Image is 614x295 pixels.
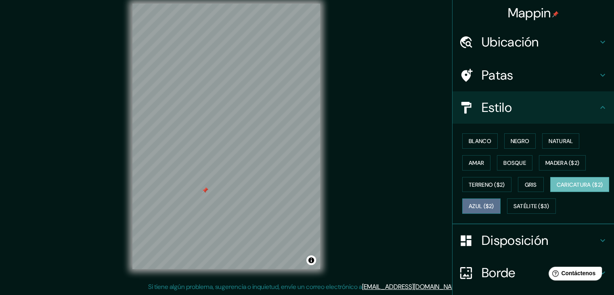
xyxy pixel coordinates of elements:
font: Patas [482,67,513,84]
font: Caricatura ($2) [557,181,603,188]
font: Amar [469,159,484,166]
font: Si tiene algún problema, sugerencia o inquietud, envíe un correo electrónico a [148,282,362,291]
font: Azul ($2) [469,203,494,210]
button: Caricatura ($2) [550,177,610,192]
button: Blanco [462,133,498,149]
div: Patas [453,59,614,91]
button: Satélite ($3) [507,198,556,214]
div: Borde [453,257,614,289]
font: Terreno ($2) [469,181,505,188]
font: Gris [525,181,537,188]
div: Ubicación [453,26,614,58]
button: Negro [504,133,536,149]
button: Terreno ($2) [462,177,511,192]
img: pin-icon.png [552,11,559,17]
button: Gris [518,177,544,192]
font: Borde [482,264,516,281]
div: Disposición [453,224,614,257]
button: Madera ($2) [539,155,586,171]
font: Disposición [482,232,548,249]
font: Ubicación [482,34,539,51]
canvas: Mapa [132,4,320,269]
div: Estilo [453,91,614,124]
a: [EMAIL_ADDRESS][DOMAIN_NAME] [362,282,462,291]
font: Estilo [482,99,512,116]
font: Blanco [469,137,491,145]
font: Natural [549,137,573,145]
font: Madera ($2) [545,159,579,166]
iframe: Lanzador de widgets de ayuda [542,263,605,286]
button: Amar [462,155,490,171]
font: Mappin [508,4,551,21]
button: Natural [542,133,579,149]
font: Bosque [503,159,526,166]
button: Activar o desactivar atribución [306,255,316,265]
font: Satélite ($3) [513,203,549,210]
button: Azul ($2) [462,198,501,214]
font: Negro [511,137,530,145]
button: Bosque [497,155,532,171]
